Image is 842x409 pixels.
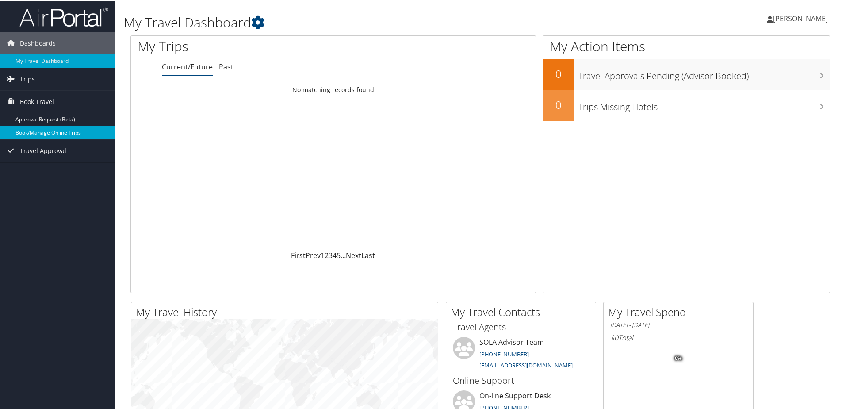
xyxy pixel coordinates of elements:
[543,36,830,55] h1: My Action Items
[543,89,830,120] a: 0Trips Missing Hotels
[333,250,337,259] a: 4
[453,320,589,332] h3: Travel Agents
[306,250,321,259] a: Prev
[610,332,746,342] h6: Total
[543,66,574,81] h2: 0
[337,250,341,259] a: 5
[325,250,329,259] a: 2
[578,65,830,81] h3: Travel Approvals Pending (Advisor Booked)
[346,250,361,259] a: Next
[479,360,573,368] a: [EMAIL_ADDRESS][DOMAIN_NAME]
[767,4,837,31] a: [PERSON_NAME]
[773,13,828,23] span: [PERSON_NAME]
[543,58,830,89] a: 0Travel Approvals Pending (Advisor Booked)
[361,250,375,259] a: Last
[219,61,233,71] a: Past
[329,250,333,259] a: 3
[20,90,54,112] span: Book Travel
[451,304,596,319] h2: My Travel Contacts
[675,355,682,360] tspan: 0%
[608,304,753,319] h2: My Travel Spend
[543,96,574,112] h2: 0
[610,332,618,342] span: $0
[136,304,438,319] h2: My Travel History
[131,81,536,97] td: No matching records found
[341,250,346,259] span: …
[453,374,589,386] h3: Online Support
[162,61,213,71] a: Current/Future
[578,96,830,112] h3: Trips Missing Hotels
[479,349,529,357] a: [PHONE_NUMBER]
[20,31,56,54] span: Dashboards
[20,67,35,89] span: Trips
[610,320,746,328] h6: [DATE] - [DATE]
[19,6,108,27] img: airportal-logo.png
[321,250,325,259] a: 1
[138,36,360,55] h1: My Trips
[291,250,306,259] a: First
[20,139,66,161] span: Travel Approval
[124,12,599,31] h1: My Travel Dashboard
[448,336,593,372] li: SOLA Advisor Team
